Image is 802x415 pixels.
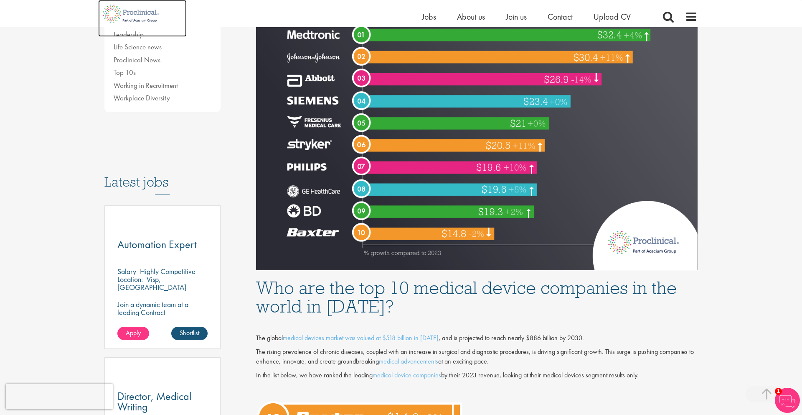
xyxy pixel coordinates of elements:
p: The global , and is projected to reach nearly $886 billion by 2030. [256,333,698,343]
a: Apply [117,327,149,340]
a: Life Science news [114,42,162,51]
p: Highly Competitive [140,266,195,276]
a: medical device companies [373,371,441,379]
span: Location: [117,274,143,284]
a: Join us [506,11,527,22]
a: About us [457,11,485,22]
span: Salary [117,266,136,276]
a: Working in Recruitment [114,81,178,90]
a: Automation Expert [117,239,208,250]
h3: Latest jobs [104,154,221,195]
span: Director, Medical Writing [117,389,191,414]
p: The rising prevalence of chronic diseases, coupled with an increase in surgical and diagnostic pr... [256,347,698,366]
a: Top 10s [114,68,136,77]
a: medical devices market was valued at $518 billion in [DATE] [283,333,439,342]
iframe: reCAPTCHA [6,384,113,409]
p: Visp, [GEOGRAPHIC_DATA] [117,274,186,292]
a: Upload CV [594,11,631,22]
a: Proclinical News [114,55,160,64]
img: Chatbot [775,388,800,413]
a: Workplace Diversity [114,93,170,102]
a: Jobs [422,11,436,22]
a: medical advancements [379,357,438,366]
p: Join a dynamic team at a leading Contract Manufacturing Organisation (CMO) and contribute to grou... [117,300,208,348]
span: Apply [126,328,141,337]
a: Leadership [114,30,144,39]
span: 1 [775,388,782,395]
a: Contact [548,11,573,22]
a: Director, Medical Writing [117,391,208,412]
p: In the list below, we have ranked the leading by their 2023 revenue, looking at their medical dev... [256,371,698,380]
h1: Who are the top 10 medical device companies in the world in [DATE]? [256,279,698,315]
a: Shortlist [171,327,208,340]
span: Automation Expert [117,237,197,251]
